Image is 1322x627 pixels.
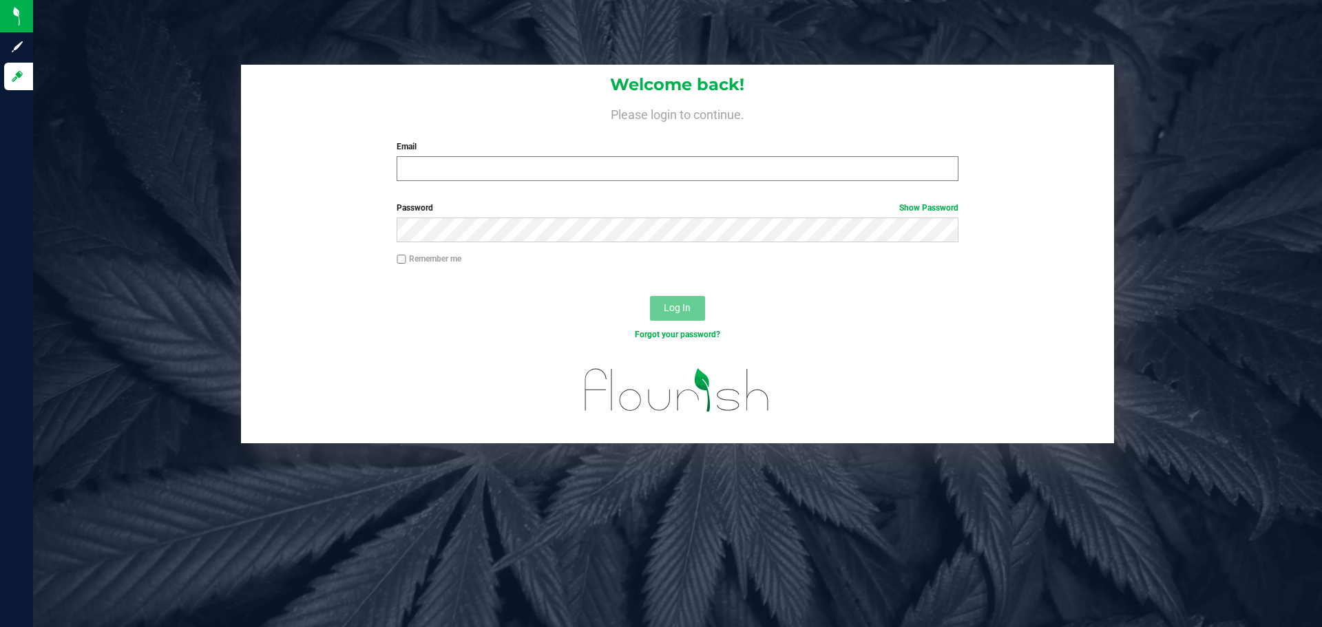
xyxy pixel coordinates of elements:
[568,355,786,425] img: flourish_logo.svg
[397,255,406,264] input: Remember me
[10,70,24,83] inline-svg: Log in
[241,105,1114,121] h4: Please login to continue.
[397,203,433,213] span: Password
[241,76,1114,94] h1: Welcome back!
[899,203,958,213] a: Show Password
[664,302,691,313] span: Log In
[10,40,24,54] inline-svg: Sign up
[397,140,958,153] label: Email
[650,296,705,321] button: Log In
[635,330,720,339] a: Forgot your password?
[397,253,461,265] label: Remember me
